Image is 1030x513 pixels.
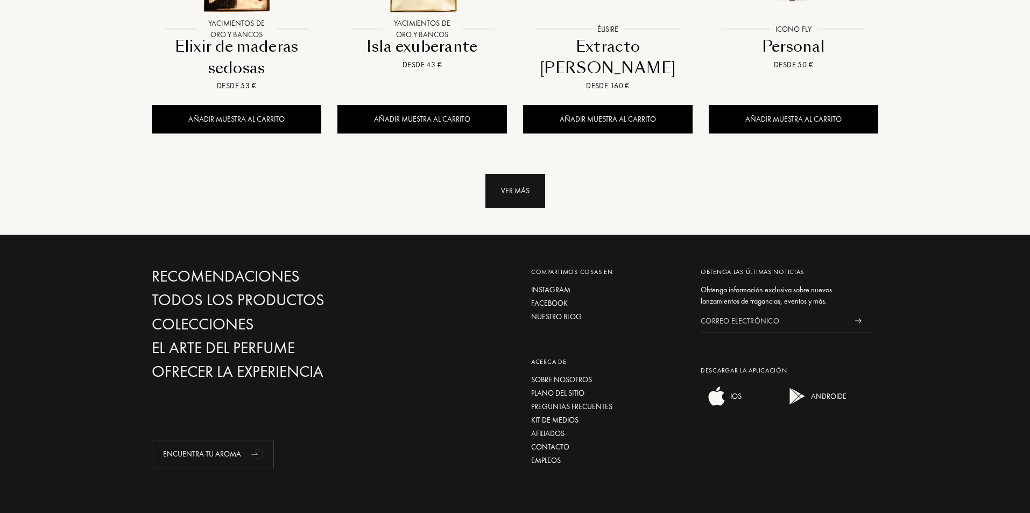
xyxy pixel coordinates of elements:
[701,285,832,306] font: Obtenga información exclusiva sobre nuevos lanzamientos de fragancias, eventos y más.
[531,375,592,384] font: Sobre nosotros
[531,284,685,296] a: Instagram
[152,338,295,358] font: El arte del perfume
[531,414,685,426] a: Kit de medios
[152,267,383,286] a: Recomendaciones
[531,311,685,322] a: Nuestro blog
[531,455,561,465] font: Empleos
[531,298,685,309] a: Facebook
[501,186,530,195] font: Ver más
[706,385,728,407] img: aplicación iOS
[540,36,676,78] font: Extracto [PERSON_NAME]
[217,81,256,90] font: Desde 53 €
[701,268,804,276] font: Obtenga las últimas noticias
[781,399,846,409] a: aplicación de AndroidANDROIDE
[248,443,269,465] div: animación
[531,357,566,366] font: Acerca de
[701,399,742,409] a: aplicación iOSiOS
[152,315,383,334] a: Colecciones
[701,366,787,375] font: Descargar la aplicación
[531,298,568,308] font: Facebook
[152,361,323,382] font: Ofrecer la experiencia
[531,312,582,321] font: Nuestro blog
[531,415,579,425] font: Kit de medios
[787,385,808,407] img: aplicación de Android
[531,401,685,412] a: Preguntas frecuentes
[374,114,470,124] font: Añadir muestra al carrito
[531,388,685,399] a: Plano del sitio
[774,60,813,69] font: Desde 50 €
[531,402,612,411] font: Preguntas frecuentes
[188,114,285,124] font: Añadir muestra al carrito
[586,81,630,90] font: Desde 160 €
[531,442,569,452] font: Contacto
[152,362,383,381] a: Ofrecer la experiencia
[175,36,299,78] font: Elixir de maderas sedosas
[531,268,612,276] font: Compartimos cosas en
[152,314,254,334] font: Colecciones
[855,318,862,324] img: news_send.svg
[531,428,685,439] a: Afiliados
[701,309,846,333] input: Correo electrónico
[730,391,742,401] font: iOS
[531,285,570,294] font: Instagram
[152,339,383,357] a: El arte del perfume
[152,291,383,310] a: Todos los productos
[811,391,846,401] font: ANDROIDE
[531,374,685,385] a: Sobre nosotros
[531,441,685,453] a: Contacto
[403,60,442,69] font: Desde 43 €
[152,266,300,286] font: Recomendaciones
[531,388,584,398] font: Plano del sitio
[560,114,656,124] font: Añadir muestra al carrito
[163,449,241,459] font: Encuentra tu aroma
[745,114,842,124] font: Añadir muestra al carrito
[152,290,324,310] font: Todos los productos
[531,455,685,466] a: Empleos
[531,428,565,438] font: Afiliados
